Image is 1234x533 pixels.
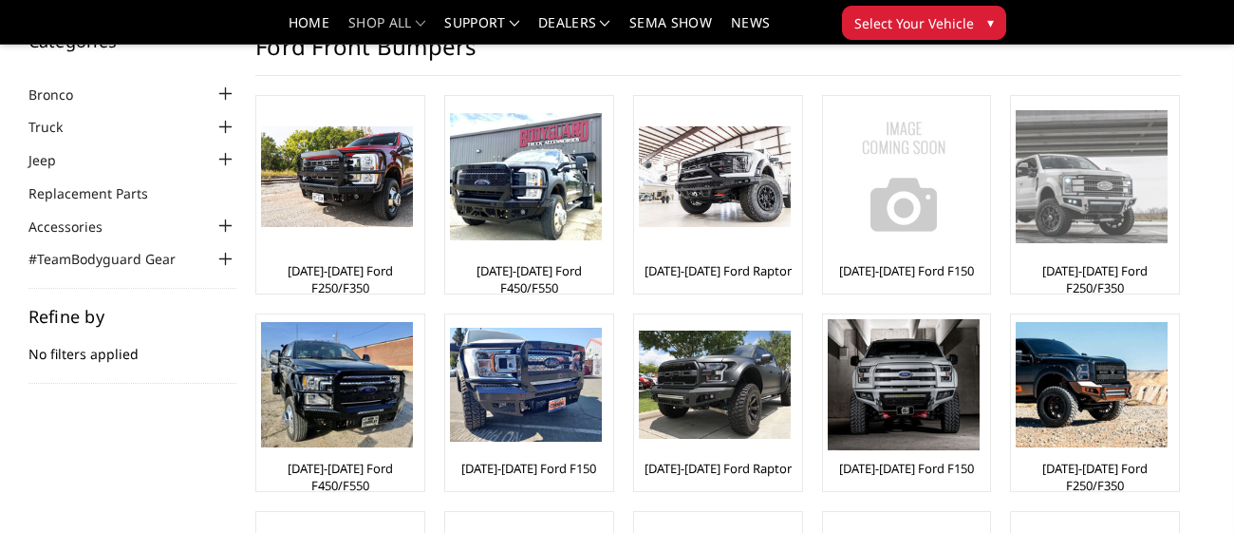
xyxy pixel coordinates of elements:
[839,460,974,477] a: [DATE]-[DATE] Ford F150
[839,262,974,279] a: [DATE]-[DATE] Ford F150
[828,101,980,253] img: No Image
[461,460,596,477] a: [DATE]-[DATE] Ford F150
[645,262,792,279] a: [DATE]-[DATE] Ford Raptor
[261,460,420,494] a: [DATE]-[DATE] Ford F450/F550
[261,262,420,296] a: [DATE]-[DATE] Ford F250/F350
[28,117,86,137] a: Truck
[28,183,172,203] a: Replacement Parts
[28,85,97,105] a: Bronco
[629,16,712,44] a: SEMA Show
[854,13,974,33] span: Select Your Vehicle
[348,16,425,44] a: shop all
[828,101,986,253] a: No Image
[842,6,1006,40] button: Select Your Vehicle
[28,249,199,269] a: #TeamBodyguard Gear
[28,150,80,170] a: Jeep
[28,308,237,325] h5: Refine by
[645,460,792,477] a: [DATE]-[DATE] Ford Raptor
[987,12,994,32] span: ▾
[289,16,329,44] a: Home
[1016,262,1174,296] a: [DATE]-[DATE] Ford F250/F350
[538,16,610,44] a: Dealers
[255,32,1182,76] h1: Ford Front Bumpers
[1016,460,1174,494] a: [DATE]-[DATE] Ford F250/F350
[28,217,126,237] a: Accessories
[450,262,608,296] a: [DATE]-[DATE] Ford F450/F550
[444,16,519,44] a: Support
[28,32,237,49] h5: Categories
[731,16,770,44] a: News
[28,308,237,384] div: No filters applied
